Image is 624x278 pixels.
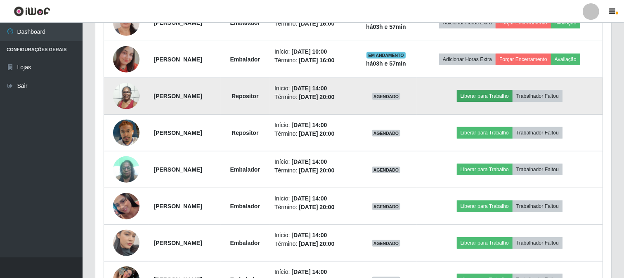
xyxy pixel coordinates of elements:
[299,240,334,247] time: [DATE] 20:00
[457,237,513,249] button: Liberar para Trabalho
[113,152,139,187] img: 1704231584676.jpeg
[230,203,260,210] strong: Embalador
[366,24,406,30] strong: há 03 h e 57 min
[274,56,350,65] li: Término:
[551,17,580,28] button: Avaliação
[230,166,260,173] strong: Embalador
[274,166,350,175] li: Término:
[372,240,401,247] span: AGENDADO
[513,200,563,212] button: Trabalhador Faltou
[291,158,327,165] time: [DATE] 14:00
[274,19,350,28] li: Término:
[372,203,401,210] span: AGENDADO
[113,193,139,219] img: 1696852305986.jpeg
[372,167,401,173] span: AGENDADO
[496,54,551,65] button: Forçar Encerramento
[372,130,401,137] span: AGENDADO
[513,237,563,249] button: Trabalhador Faltou
[274,47,350,56] li: Início:
[113,78,139,113] img: 1747866789460.jpeg
[291,232,327,238] time: [DATE] 14:00
[154,166,202,173] strong: [PERSON_NAME]
[291,195,327,202] time: [DATE] 14:00
[154,240,202,246] strong: [PERSON_NAME]
[232,93,258,99] strong: Repositor
[291,269,327,275] time: [DATE] 14:00
[372,93,401,100] span: AGENDADO
[113,109,139,156] img: 1752887035908.jpeg
[113,46,139,73] img: 1749572349295.jpeg
[274,158,350,166] li: Início:
[113,219,139,266] img: 1735236276085.jpeg
[513,127,563,139] button: Trabalhador Faltou
[366,52,406,59] span: EM ANDAMENTO
[274,130,350,138] li: Término:
[457,90,513,102] button: Liberar para Trabalho
[551,54,580,65] button: Avaliação
[274,93,350,101] li: Término:
[457,200,513,212] button: Liberar para Trabalho
[274,194,350,203] li: Início:
[154,56,202,63] strong: [PERSON_NAME]
[230,56,260,63] strong: Embalador
[513,164,563,175] button: Trabalhador Faltou
[291,85,327,92] time: [DATE] 14:00
[230,19,260,26] strong: Embalador
[274,121,350,130] li: Início:
[274,240,350,248] li: Término:
[154,93,202,99] strong: [PERSON_NAME]
[299,204,334,210] time: [DATE] 20:00
[230,240,260,246] strong: Embalador
[299,167,334,174] time: [DATE] 20:00
[513,90,563,102] button: Trabalhador Faltou
[291,122,327,128] time: [DATE] 14:00
[291,48,327,55] time: [DATE] 10:00
[154,130,202,136] strong: [PERSON_NAME]
[154,203,202,210] strong: [PERSON_NAME]
[439,17,496,28] button: Adicionar Horas Extra
[439,54,496,65] button: Adicionar Horas Extra
[274,84,350,93] li: Início:
[366,60,406,67] strong: há 03 h e 57 min
[457,127,513,139] button: Liberar para Trabalho
[299,94,334,100] time: [DATE] 20:00
[274,268,350,276] li: Início:
[299,20,334,27] time: [DATE] 16:00
[232,130,258,136] strong: Repositor
[299,57,334,64] time: [DATE] 16:00
[299,130,334,137] time: [DATE] 20:00
[496,17,551,28] button: Forçar Encerramento
[274,203,350,212] li: Término:
[154,19,202,26] strong: [PERSON_NAME]
[14,6,50,16] img: CoreUI Logo
[274,231,350,240] li: Início:
[457,164,513,175] button: Liberar para Trabalho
